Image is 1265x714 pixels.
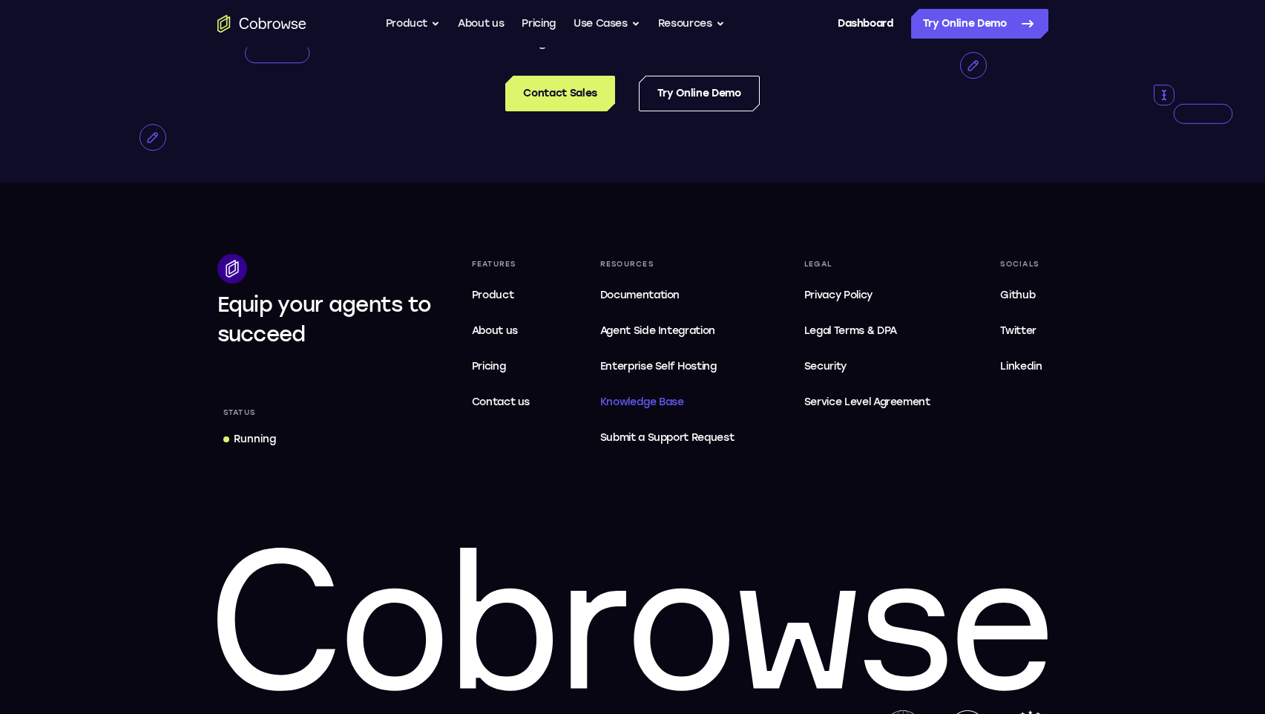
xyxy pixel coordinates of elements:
span: Enterprise Self Hosting [600,358,735,376]
span: Documentation [600,289,680,301]
span: Agent Side Integration [600,322,735,340]
a: Twitter [994,316,1048,346]
a: Github [994,281,1048,310]
a: Service Level Agreement [798,387,936,417]
a: About us [458,9,504,39]
span: About us [472,324,518,337]
a: Go to the home page [217,15,306,33]
div: Features [466,254,536,275]
span: Github [1000,289,1035,301]
button: Use Cases [574,9,640,39]
a: Contact Sales [505,76,614,111]
a: Privacy Policy [798,281,936,310]
div: Socials [994,254,1048,275]
div: Resources [594,254,740,275]
a: Try Online Demo [639,76,760,111]
span: Service Level Agreement [804,393,930,411]
a: Dashboard [838,9,893,39]
a: Try Online Demo [911,9,1048,39]
a: Pricing [466,352,536,381]
button: Resources [658,9,725,39]
span: Submit a Support Request [600,429,735,447]
span: Equip your agents to succeed [217,292,432,347]
span: Linkedin [1000,360,1042,373]
a: Enterprise Self Hosting [594,352,740,381]
div: Legal [798,254,936,275]
a: Product [466,281,536,310]
span: Privacy Policy [804,289,873,301]
a: Agent Side Integration [594,316,740,346]
span: Product [472,289,514,301]
a: Security [798,352,936,381]
a: Documentation [594,281,740,310]
button: Product [386,9,441,39]
span: Twitter [1000,324,1036,337]
a: About us [466,316,536,346]
a: Pricing [522,9,556,39]
a: Legal Terms & DPA [798,316,936,346]
a: Running [217,426,282,453]
a: Submit a Support Request [594,423,740,453]
span: Legal Terms & DPA [804,324,897,337]
span: Pricing [472,360,506,373]
a: Linkedin [994,352,1048,381]
span: Security [804,360,847,373]
div: Status [217,402,262,423]
span: Contact us [472,396,530,408]
a: Knowledge Base [594,387,740,417]
span: Knowledge Base [600,396,684,408]
div: Running [234,432,276,447]
a: Contact us [466,387,536,417]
